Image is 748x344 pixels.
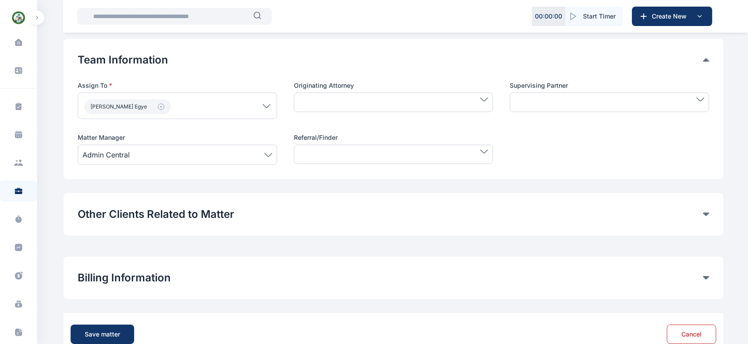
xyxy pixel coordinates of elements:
div: Other Clients Related to Matter [78,207,709,221]
button: [PERSON_NAME] Egye [84,99,171,114]
button: Cancel [667,325,716,344]
span: Originating Attorney [294,81,354,90]
span: Admin Central [83,150,130,160]
button: Other Clients Related to Matter [78,207,703,221]
div: Team Information [78,53,709,67]
button: Save matter [71,325,134,344]
span: Create New [648,12,694,21]
button: Team Information [78,53,703,67]
div: Billing Information [78,271,709,285]
div: Save matter [85,330,120,339]
p: 00 : 00 : 00 [535,12,562,21]
p: Assign To [78,81,277,90]
span: Start Timer [583,12,616,21]
button: Start Timer [565,7,623,26]
span: Referral/Finder [294,133,338,142]
span: [PERSON_NAME] Egye [90,103,147,110]
span: Supervising Partner [510,81,568,90]
button: Create New [632,7,712,26]
span: Matter Manager [78,133,125,142]
button: Billing Information [78,271,703,285]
